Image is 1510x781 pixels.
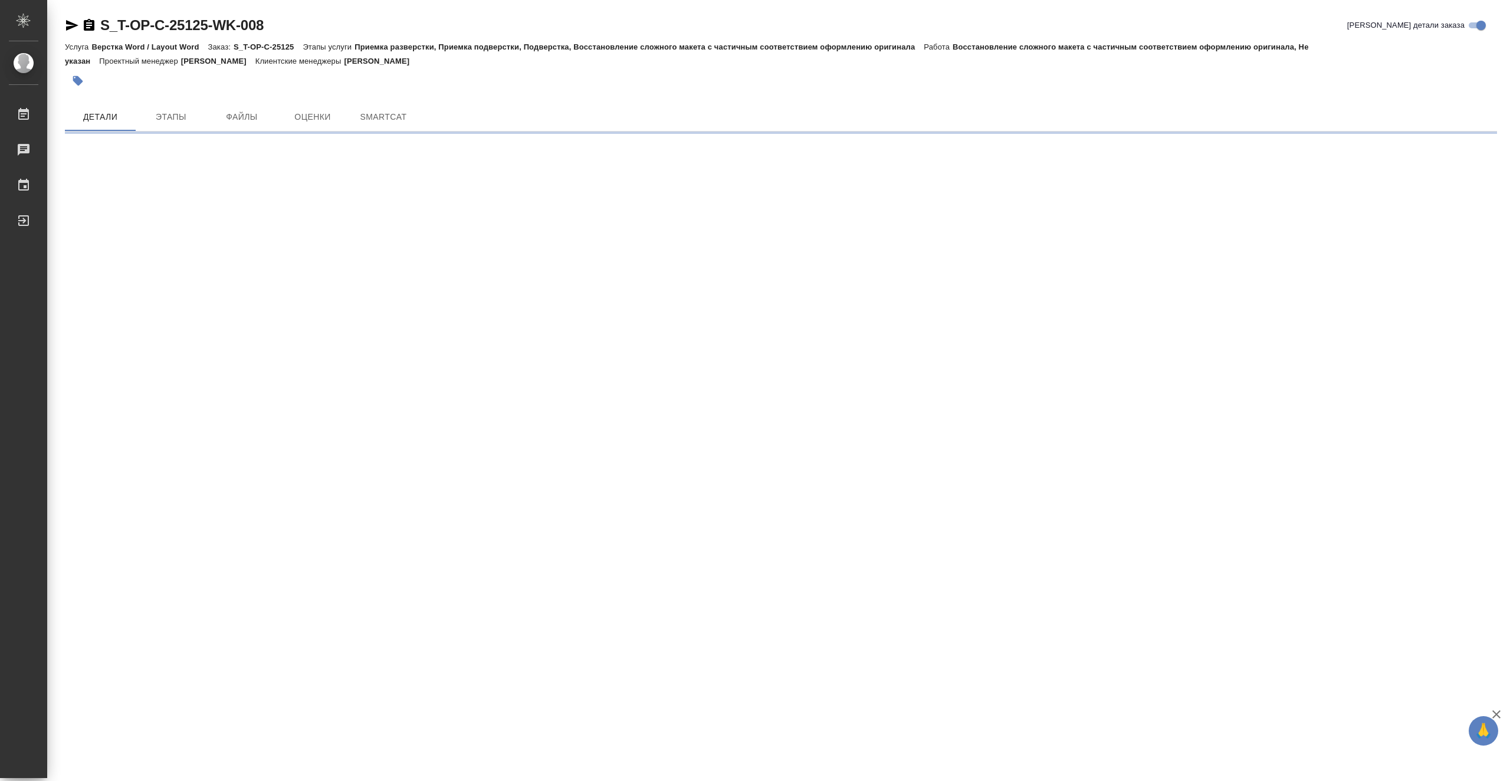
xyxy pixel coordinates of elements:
[65,18,79,32] button: Скопировать ссылку для ЯМессенджера
[65,68,91,94] button: Добавить тэг
[181,57,255,65] p: [PERSON_NAME]
[208,42,234,51] p: Заказ:
[355,110,412,124] span: SmartCat
[1347,19,1465,31] span: [PERSON_NAME] детали заказа
[65,42,91,51] p: Услуга
[234,42,303,51] p: S_T-OP-C-25125
[284,110,341,124] span: Оценки
[1469,716,1498,746] button: 🙏
[72,110,129,124] span: Детали
[344,57,418,65] p: [PERSON_NAME]
[924,42,953,51] p: Работа
[99,57,180,65] p: Проектный менеджер
[91,42,208,51] p: Верстка Word / Layout Word
[100,17,264,33] a: S_T-OP-C-25125-WK-008
[354,42,924,51] p: Приемка разверстки, Приемка подверстки, Подверстка, Восстановление сложного макета с частичным со...
[82,18,96,32] button: Скопировать ссылку
[303,42,354,51] p: Этапы услуги
[255,57,344,65] p: Клиентские менеджеры
[214,110,270,124] span: Файлы
[143,110,199,124] span: Этапы
[1473,718,1493,743] span: 🙏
